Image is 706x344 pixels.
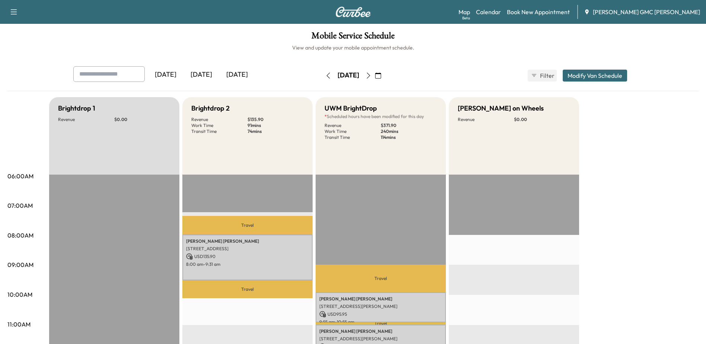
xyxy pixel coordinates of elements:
p: 08:00AM [7,231,33,240]
p: 74 mins [247,128,304,134]
a: MapBeta [459,7,470,16]
button: Filter [528,70,557,82]
p: [STREET_ADDRESS][PERSON_NAME] [319,336,442,342]
a: Book New Appointment [507,7,570,16]
button: Modify Van Schedule [563,70,627,82]
p: 11:00AM [7,320,31,329]
a: Calendar [476,7,501,16]
p: Transit Time [191,128,247,134]
div: [DATE] [219,66,255,83]
div: [DATE] [338,71,359,80]
p: [PERSON_NAME] [PERSON_NAME] [186,238,309,244]
p: 9:55 am - 10:55 am [319,319,442,325]
p: 09:00AM [7,260,33,269]
p: 91 mins [247,122,304,128]
p: $ 0.00 [114,117,170,122]
img: Curbee Logo [335,7,371,17]
p: Revenue [58,117,114,122]
span: Filter [540,71,553,80]
p: 06:00AM [7,172,33,181]
p: [STREET_ADDRESS][PERSON_NAME] [319,303,442,309]
p: Work Time [191,122,247,128]
span: [PERSON_NAME] GMC [PERSON_NAME] [593,7,700,16]
p: Travel [182,280,313,298]
p: 07:00AM [7,201,33,210]
div: [DATE] [148,66,183,83]
p: 240 mins [381,128,437,134]
p: USD 135.90 [186,253,309,260]
p: [STREET_ADDRESS] [186,246,309,252]
p: 10:00AM [7,290,32,299]
p: 114 mins [381,134,437,140]
h1: Mobile Service Schedule [7,31,699,44]
p: Revenue [191,117,247,122]
p: Revenue [458,117,514,122]
p: Transit Time [325,134,381,140]
h5: UWM BrightDrop [325,103,377,114]
div: Beta [462,15,470,21]
p: Travel [182,216,313,235]
p: Revenue [325,122,381,128]
p: Travel [316,322,446,325]
p: [PERSON_NAME] [PERSON_NAME] [319,296,442,302]
h5: Brightdrop 1 [58,103,95,114]
div: [DATE] [183,66,219,83]
h5: [PERSON_NAME] on Wheels [458,103,544,114]
p: $ 135.90 [247,117,304,122]
p: 8:00 am - 9:31 am [186,261,309,267]
p: Work Time [325,128,381,134]
p: [PERSON_NAME] [PERSON_NAME] [319,328,442,334]
h6: View and update your mobile appointment schedule. [7,44,699,51]
p: Travel [316,265,446,292]
p: $ 371.90 [381,122,437,128]
p: $ 0.00 [514,117,570,122]
h5: Brightdrop 2 [191,103,230,114]
p: Scheduled hours have been modified for this day [325,114,437,120]
p: USD 95.95 [319,311,442,318]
